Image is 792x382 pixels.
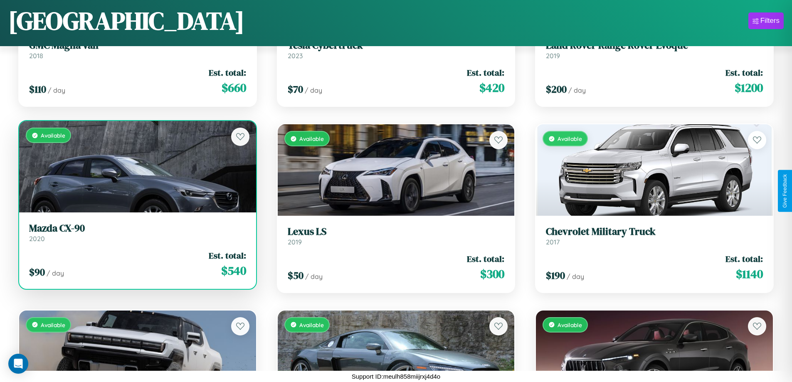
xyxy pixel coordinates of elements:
span: Est. total: [209,249,246,261]
span: / day [568,86,586,94]
span: $ 540 [221,262,246,279]
span: $ 200 [546,82,567,96]
span: $ 1140 [736,266,763,282]
span: Est. total: [467,253,504,265]
a: Chevrolet Military Truck2017 [546,226,763,246]
span: $ 660 [222,79,246,96]
span: Est. total: [725,253,763,265]
span: / day [305,272,323,281]
div: Give Feedback [782,174,788,208]
span: / day [567,272,584,281]
a: GMC Magna Van2018 [29,39,246,60]
a: Tesla Cybertruck2023 [288,39,505,60]
a: Lexus LS2019 [288,226,505,246]
span: $ 50 [288,269,303,282]
span: $ 90 [29,265,45,279]
span: 2018 [29,52,43,60]
div: Open Intercom Messenger [8,354,28,374]
h3: Chevrolet Military Truck [546,226,763,238]
a: Mazda CX-902020 [29,222,246,243]
span: Est. total: [209,67,246,79]
span: / day [47,269,64,277]
span: Available [299,135,324,142]
span: 2020 [29,234,45,243]
span: $ 70 [288,82,303,96]
h1: [GEOGRAPHIC_DATA] [8,4,244,38]
h3: Land Rover Range Rover Evoque [546,39,763,52]
span: / day [48,86,65,94]
span: Available [558,135,582,142]
span: $ 420 [479,79,504,96]
span: Available [299,321,324,328]
span: Est. total: [467,67,504,79]
div: Filters [760,17,780,25]
span: Available [41,132,65,139]
span: / day [305,86,322,94]
span: Est. total: [725,67,763,79]
button: Filters [748,12,784,29]
span: 2019 [546,52,560,60]
span: $ 110 [29,82,46,96]
span: $ 190 [546,269,565,282]
span: 2019 [288,238,302,246]
h3: Mazda CX-90 [29,222,246,234]
span: 2017 [546,238,560,246]
p: Support ID: meulh858miijrxj4d4o [352,371,440,382]
span: 2023 [288,52,303,60]
h3: Lexus LS [288,226,505,238]
a: Land Rover Range Rover Evoque2019 [546,39,763,60]
span: $ 300 [480,266,504,282]
span: $ 1200 [735,79,763,96]
span: Available [41,321,65,328]
span: Available [558,321,582,328]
